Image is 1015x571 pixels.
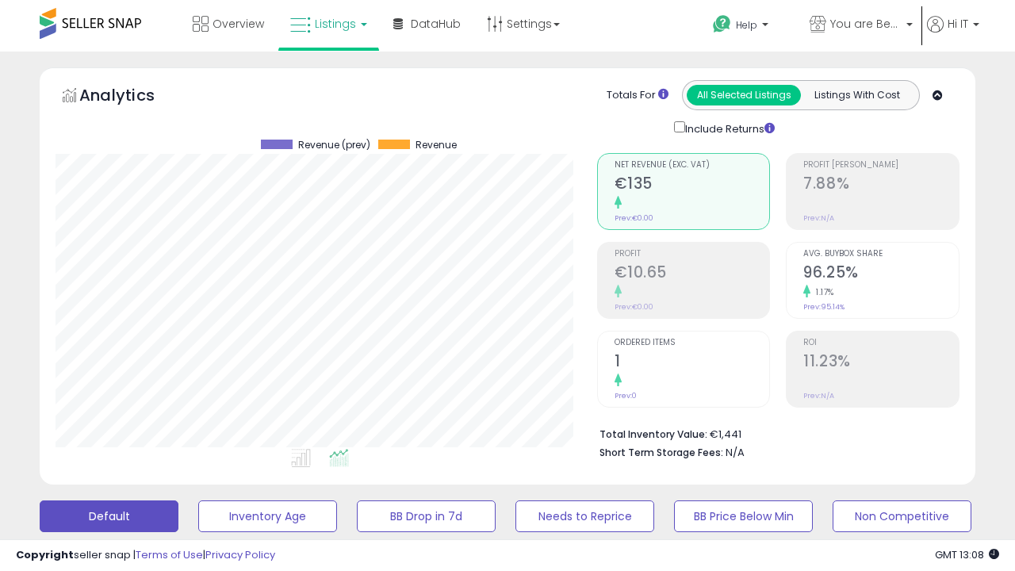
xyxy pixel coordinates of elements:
[803,352,959,374] h2: 11.23%
[726,445,745,460] span: N/A
[315,16,356,32] span: Listings
[198,500,337,532] button: Inventory Age
[833,500,971,532] button: Non Competitive
[205,547,275,562] a: Privacy Policy
[16,548,275,563] div: seller snap | |
[800,85,914,105] button: Listings With Cost
[803,302,845,312] small: Prev: 95.14%
[712,14,732,34] i: Get Help
[16,547,74,562] strong: Copyright
[803,391,834,400] small: Prev: N/A
[615,174,770,196] h2: €135
[599,446,723,459] b: Short Term Storage Fees:
[803,263,959,285] h2: 96.25%
[599,427,707,441] b: Total Inventory Value:
[615,263,770,285] h2: €10.65
[357,500,496,532] button: BB Drop in 7d
[615,339,770,347] span: Ordered Items
[416,140,457,151] span: Revenue
[615,352,770,374] h2: 1
[935,547,999,562] span: 2025-09-17 13:08 GMT
[298,140,370,151] span: Revenue (prev)
[674,500,813,532] button: BB Price Below Min
[615,213,653,223] small: Prev: €0.00
[411,16,461,32] span: DataHub
[830,16,902,32] span: You are Beautiful (IT)
[615,161,770,170] span: Net Revenue (Exc. VAT)
[948,16,968,32] span: Hi IT
[700,2,795,52] a: Help
[607,88,668,103] div: Totals For
[515,500,654,532] button: Needs to Reprice
[615,391,637,400] small: Prev: 0
[803,161,959,170] span: Profit [PERSON_NAME]
[736,18,757,32] span: Help
[615,302,653,312] small: Prev: €0.00
[803,213,834,223] small: Prev: N/A
[687,85,801,105] button: All Selected Listings
[662,118,793,137] div: Include Returns
[927,16,979,52] a: Hi IT
[615,250,770,259] span: Profit
[79,84,186,110] h5: Analytics
[810,286,834,298] small: 1.17%
[803,174,959,196] h2: 7.88%
[803,339,959,347] span: ROI
[599,423,948,443] li: €1,441
[803,250,959,259] span: Avg. Buybox Share
[40,500,178,532] button: Default
[136,547,203,562] a: Terms of Use
[213,16,264,32] span: Overview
